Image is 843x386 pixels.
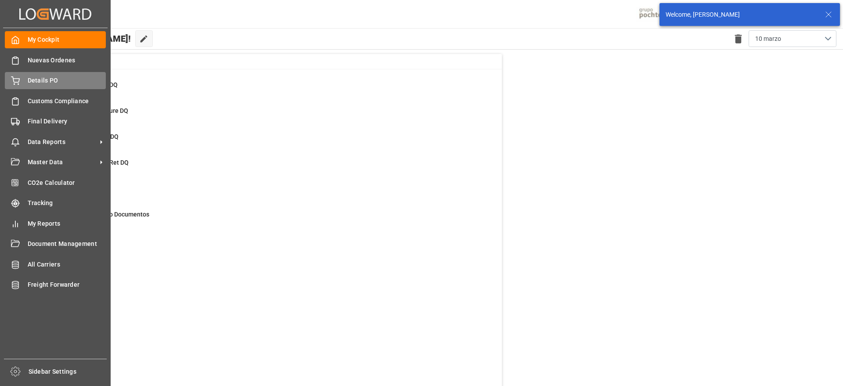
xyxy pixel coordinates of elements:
[28,178,106,188] span: CO2e Calculator
[5,174,106,191] a: CO2e Calculator
[45,236,491,254] a: 964Con DemorasFinal Delivery
[29,367,107,376] span: Sidebar Settings
[28,97,106,106] span: Customs Compliance
[5,72,106,89] a: Details PO
[28,158,97,167] span: Master Data
[755,34,781,43] span: 10 marzo
[45,106,491,125] a: 6Missing Departure DQDetails PO
[45,184,491,202] a: 59In ProgressDetails PO
[5,195,106,212] a: Tracking
[28,198,106,208] span: Tracking
[5,235,106,253] a: Document Management
[28,219,106,228] span: My Reports
[28,35,106,44] span: My Cockpit
[36,30,131,47] span: Hello [PERSON_NAME]!
[28,117,106,126] span: Final Delivery
[45,210,491,228] a: 342Pendiente Envio DocumentosDetails PO
[5,256,106,273] a: All Carriers
[45,80,491,99] a: 52New Creations DQDetails PO
[5,215,106,232] a: My Reports
[636,7,680,22] img: pochtecaImg.jpg_1689854062.jpg
[28,137,97,147] span: Data Reports
[5,31,106,48] a: My Cockpit
[28,260,106,269] span: All Carriers
[5,276,106,293] a: Freight Forwarder
[28,239,106,249] span: Document Management
[28,76,106,85] span: Details PO
[28,56,106,65] span: Nuevas Ordenes
[5,51,106,69] a: Nuevas Ordenes
[28,280,106,289] span: Freight Forwarder
[5,113,106,130] a: Final Delivery
[666,10,817,19] div: Welcome, [PERSON_NAME]
[749,30,836,47] button: open menu
[45,158,491,177] a: 3Missing Empty Ret DQDetails PO
[5,92,106,109] a: Customs Compliance
[45,132,491,151] a: 6Missing Arrival DQDetails PO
